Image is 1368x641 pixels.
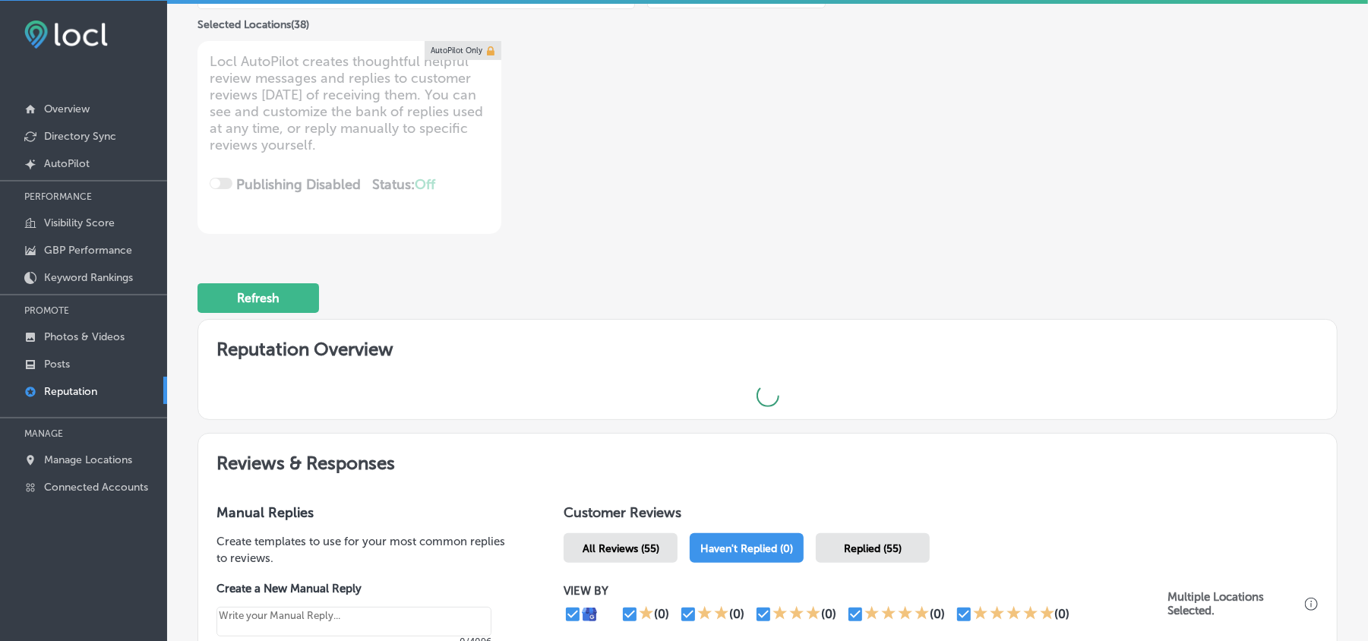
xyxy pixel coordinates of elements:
p: AutoPilot [44,157,90,170]
p: Overview [44,103,90,115]
div: (0) [654,607,669,621]
div: (0) [1055,607,1070,621]
div: (0) [729,607,744,621]
button: Refresh [197,283,319,313]
div: 5 Stars [973,605,1055,624]
p: Photos & Videos [44,330,125,343]
h2: Reviews & Responses [198,434,1337,486]
div: (0) [930,607,945,621]
p: Selected Locations ( 38 ) [197,12,309,31]
p: VIEW BY [564,584,1167,598]
textarea: Create your Quick Reply [216,607,491,636]
h2: Reputation Overview [198,320,1337,372]
p: Create templates to use for your most common replies to reviews. [216,533,515,567]
p: Connected Accounts [44,481,148,494]
h1: Customer Reviews [564,504,1319,527]
p: Manage Locations [44,453,132,466]
span: All Reviews (55) [583,542,659,555]
div: (0) [821,607,836,621]
div: 2 Stars [697,605,729,624]
span: Haven't Replied (0) [700,542,793,555]
p: Visibility Score [44,216,115,229]
div: 1 Star [639,605,654,624]
div: 3 Stars [772,605,821,624]
p: Reputation [44,385,97,398]
h3: Manual Replies [216,504,515,521]
p: Multiple Locations Selected. [1167,590,1301,617]
p: GBP Performance [44,244,132,257]
img: fda3e92497d09a02dc62c9cd864e3231.png [24,21,108,49]
p: Directory Sync [44,130,116,143]
p: Posts [44,358,70,371]
p: Keyword Rankings [44,271,133,284]
label: Create a New Manual Reply [216,582,491,595]
div: 4 Stars [864,605,930,624]
span: Replied (55) [844,542,902,555]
